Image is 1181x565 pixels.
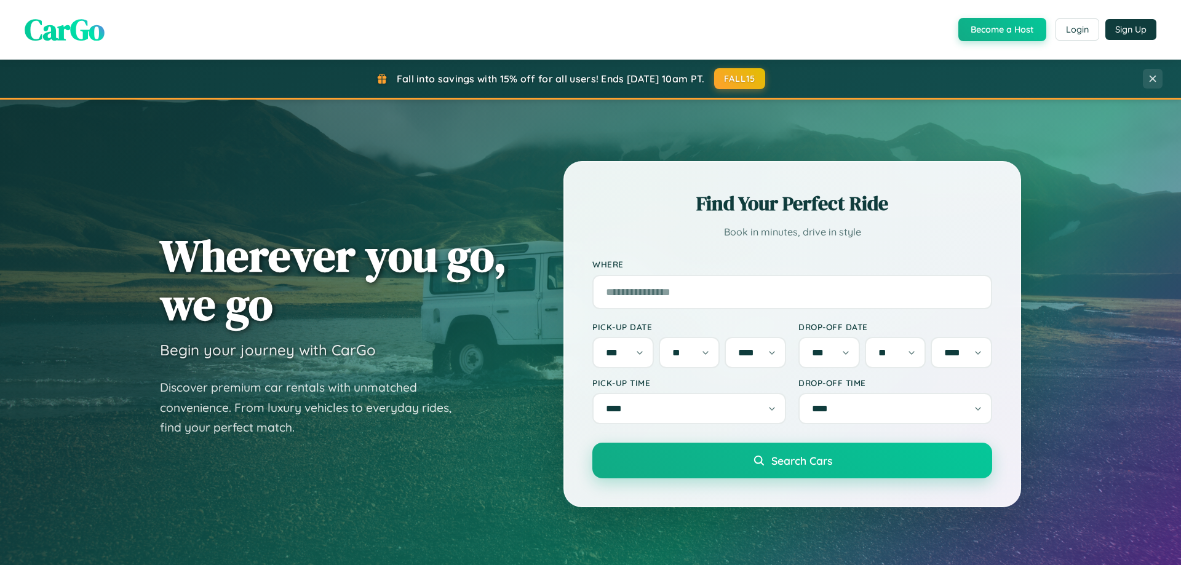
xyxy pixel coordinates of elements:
h2: Find Your Perfect Ride [592,190,992,217]
p: Book in minutes, drive in style [592,223,992,241]
label: Where [592,259,992,270]
label: Pick-up Date [592,322,786,332]
span: CarGo [25,9,105,50]
p: Discover premium car rentals with unmatched convenience. From luxury vehicles to everyday rides, ... [160,377,467,438]
span: Search Cars [771,454,832,467]
span: Fall into savings with 15% off for all users! Ends [DATE] 10am PT. [397,73,705,85]
button: Login [1056,18,1099,41]
button: Search Cars [592,443,992,478]
label: Drop-off Date [798,322,992,332]
h1: Wherever you go, we go [160,231,507,328]
button: FALL15 [714,68,766,89]
label: Drop-off Time [798,377,992,388]
label: Pick-up Time [592,377,786,388]
h3: Begin your journey with CarGo [160,341,376,359]
button: Sign Up [1105,19,1156,40]
button: Become a Host [958,18,1046,41]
